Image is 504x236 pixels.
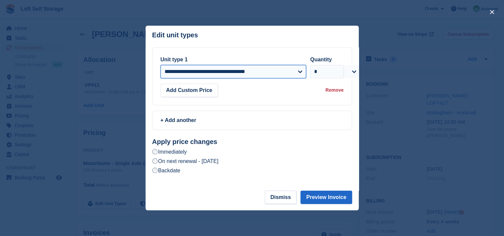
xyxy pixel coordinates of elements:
button: Add Custom Price [161,84,218,97]
label: Unit type 1 [161,57,188,62]
strong: Apply price changes [152,138,218,145]
input: Immediately [152,149,158,154]
a: + Add another [152,111,352,130]
button: close [487,7,497,17]
label: Immediately [152,148,187,155]
input: Backdate [152,168,158,173]
input: On next renewal - [DATE] [152,158,158,164]
label: Backdate [152,167,181,174]
button: Preview Invoice [300,191,352,204]
div: Remove [325,87,343,94]
p: Edit unit types [152,31,198,39]
div: + Add another [161,116,344,124]
label: Quantity [310,57,332,62]
button: Dismiss [265,191,296,204]
label: On next renewal - [DATE] [152,158,219,165]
